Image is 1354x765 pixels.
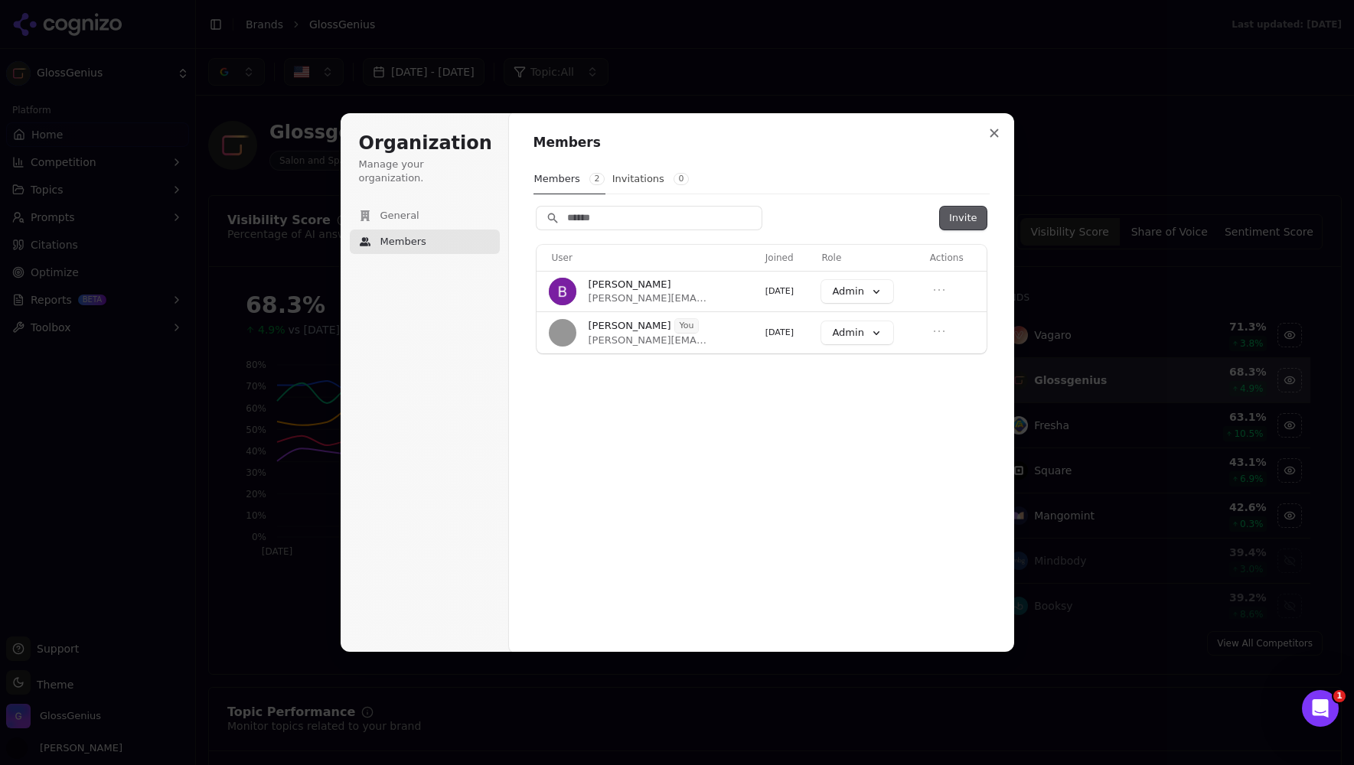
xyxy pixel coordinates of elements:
[549,278,576,305] img: Bruce Hogan
[380,209,419,223] span: General
[350,229,500,254] button: Members
[980,119,1008,147] button: Close modal
[1333,690,1346,702] span: 1
[537,207,762,229] input: Search
[359,158,491,185] p: Manage your organization.
[924,245,987,271] th: Actions
[759,245,816,271] th: Joined
[765,327,794,337] span: [DATE]
[930,322,948,340] button: Open menu
[549,319,576,347] img: Lauren Guberman
[533,164,605,194] button: Members
[359,132,491,156] h1: Organization
[815,245,923,271] th: Role
[821,321,892,344] button: Admin
[674,173,689,185] span: 0
[612,164,690,194] button: Invitations
[940,207,986,229] button: Invite
[1302,690,1339,727] iframe: Intercom live chat
[675,319,699,333] span: You
[589,334,710,347] span: [PERSON_NAME][EMAIL_ADDRESS][DOMAIN_NAME]
[930,281,948,299] button: Open menu
[589,173,605,185] span: 2
[537,245,759,271] th: User
[589,291,710,305] span: [PERSON_NAME][EMAIL_ADDRESS][DOMAIN_NAME]
[589,319,671,333] span: [PERSON_NAME]
[765,286,794,296] span: [DATE]
[350,203,500,228] button: General
[380,235,426,249] span: Members
[821,280,892,303] button: Admin
[533,134,990,152] h1: Members
[589,278,671,291] span: [PERSON_NAME]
